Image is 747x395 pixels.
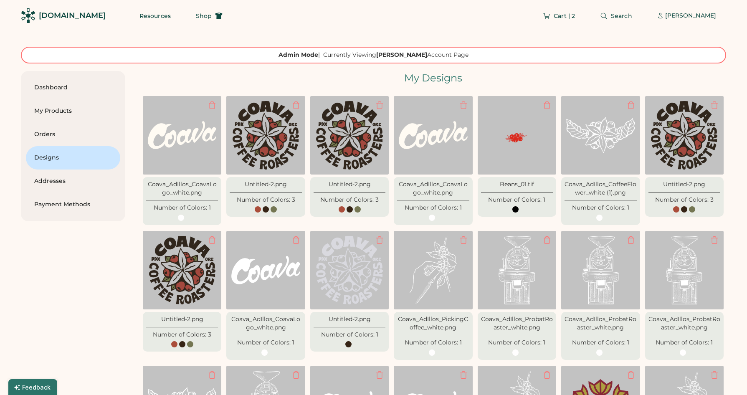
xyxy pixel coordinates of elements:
[231,236,300,304] img: 1759287396135x740700296418426900-Display.png%3Ftr%3Dbl-1
[196,13,212,19] span: Shop
[34,177,112,185] div: Addresses
[21,8,35,23] img: Rendered Logo - Screens
[656,339,713,347] div: Number of Colors: 1
[148,236,216,304] img: 1759300748341x400080012187533300-Display.png%3Ftr%3Dbl-1
[533,8,585,24] button: Cart | 2
[611,13,632,19] span: Search
[483,236,551,304] img: 1759298037215x784629879611850800-Display.png%3Ftr%3Dbl-1
[140,71,726,85] div: My Designs
[279,51,318,58] strong: Admin Mode
[650,236,719,304] img: 1759296874706x465904938184081400-Display.png%3Ftr%3Dbl-1
[488,196,545,204] div: Number of Colors: 1
[146,315,218,324] div: Untitled-2.png
[34,84,112,92] div: Dashboard
[34,107,112,115] div: My Products
[34,130,112,139] div: Orders
[39,10,106,21] div: [DOMAIN_NAME]
[399,101,467,170] img: 1759301333960x322732454013304800-Display.png%3Ftr%3Dbl-1
[572,339,629,347] div: Number of Colors: 1
[554,13,575,19] span: Cart | 2
[572,204,629,212] div: Number of Colors: 1
[148,101,216,170] img: 1759347484245x390630547802554400-Display.png%3Ftr%3Dbl-1
[483,101,551,170] img: 1759301157514x218788307903709200-Display.png%3Ftr%3Dbl-1
[237,196,295,204] div: Number of Colors: 3
[405,204,462,212] div: Number of Colors: 1
[665,12,716,20] div: [PERSON_NAME]
[405,339,462,347] div: Number of Colors: 1
[279,51,468,59] div: | Currently Viewing Account Page
[566,236,635,304] img: 1759297902265x787801986222260200-Display.png%3Ftr%3Dbl-1
[315,101,384,170] img: 1759300748341x400080012187533300-Display.png%3Ftr%3Dbl-1
[129,8,181,24] button: Resources
[237,339,294,347] div: Number of Colors: 1
[590,8,642,24] button: Search
[153,331,211,339] div: Number of Colors: 3
[146,180,218,197] div: Coava_AdIllos_CoavaLogo_white.png
[648,315,720,332] div: Coava_AdIllos_ProbatRoaster_white.png
[648,180,720,189] div: Untitled-2.png
[154,204,211,212] div: Number of Colors: 1
[230,180,301,189] div: Untitled-2.png
[566,101,635,170] img: 1759301085991x328406039057137660-Display.png%3Ftr%3Dbl-1
[481,180,553,189] div: Beans_01.tif
[230,315,301,332] div: Coava_AdIllos_CoavaLogo_white.png
[399,236,467,304] img: 1759300218194x345072327298121700-Display.png%3Ftr%3Dbl-1
[314,180,385,189] div: Untitled-2.png
[481,315,553,332] div: Coava_AdIllos_ProbatRoaster_white.png
[707,357,743,393] iframe: Front Chat
[376,51,427,58] strong: [PERSON_NAME]
[321,331,378,339] div: Number of Colors: 1
[315,236,384,304] img: 1759286510995x617131808580698100-Display.png%3Ftr%3Dbl-1
[186,8,233,24] button: Shop
[565,315,636,332] div: Coava_AdIllos_ProbatRoaster_white.png
[397,315,469,332] div: Coava_AdIllos_PickingCoffee_white.png
[650,101,719,170] img: 1759300748341x400080012187533300-Display.png%3Ftr%3Dbl-1
[34,154,112,162] div: Designs
[320,196,379,204] div: Number of Colors: 3
[565,180,636,197] div: Coava_AdIllos_CoffeeFlower_white (1).png
[397,180,469,197] div: Coava_AdIllos_CoavaLogo_white.png
[231,101,300,170] img: 1759300748341x400080012187533300-Display.png%3Ftr%3Dbl-1
[314,315,385,324] div: Untitled-2.png
[34,200,112,209] div: Payment Methods
[488,339,545,347] div: Number of Colors: 1
[655,196,714,204] div: Number of Colors: 3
